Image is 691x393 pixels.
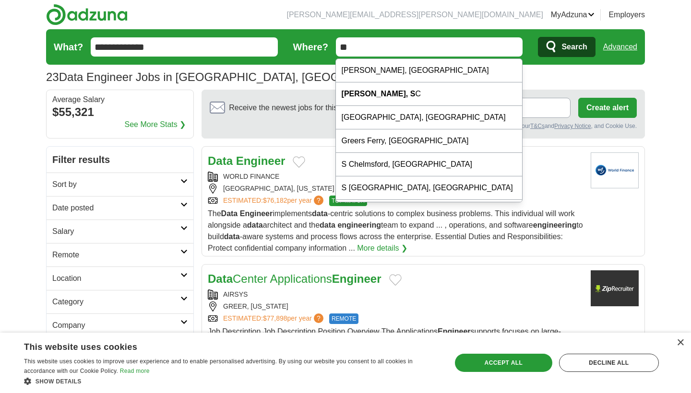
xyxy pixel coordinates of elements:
[263,314,287,322] span: $77,898
[389,274,402,286] button: Add to favorite jobs
[208,209,583,252] span: The implements -centric solutions to complex business problems. This individual will work alongsi...
[52,273,180,284] h2: Location
[47,266,193,290] a: Location
[608,9,645,21] a: Employers
[329,313,358,324] span: REMOTE
[208,184,583,194] div: [GEOGRAPHIC_DATA], [US_STATE]
[52,179,180,190] h2: Sort by
[336,106,522,129] div: [GEOGRAPHIC_DATA], [GEOGRAPHIC_DATA]
[263,196,287,204] span: $76,182
[208,301,583,312] div: GREER, [US_STATE]
[336,176,522,200] div: S [GEOGRAPHIC_DATA], [GEOGRAPHIC_DATA]
[46,4,128,25] img: Adzuna logo
[208,154,233,167] strong: Data
[336,153,522,176] div: S Chelmsford, [GEOGRAPHIC_DATA]
[47,243,193,266] a: Remote
[236,154,286,167] strong: Engineer
[336,82,522,106] div: C
[329,196,367,206] span: TOP MATCH
[561,37,587,57] span: Search
[52,202,180,214] h2: Date posted
[337,221,381,229] strong: engineering
[293,40,328,54] label: Where?
[24,338,415,353] div: This website uses cookies
[320,221,335,229] strong: data
[438,327,470,335] strong: Engineer
[223,313,325,324] a: ESTIMATED:$77,898per year?
[54,40,83,54] label: What?
[47,290,193,313] a: Category
[559,354,659,372] div: Decline all
[47,196,193,220] a: Date posted
[24,358,413,374] span: This website uses cookies to improve user experience and to enable personalised advertising. By u...
[336,59,522,82] div: [PERSON_NAME], [GEOGRAPHIC_DATA]
[551,9,595,21] a: MyAdzuna
[223,196,325,206] a: ESTIMATED:$76,182per year?
[240,209,273,218] strong: Engineer
[46,70,422,83] h1: Data Engineer Jobs in [GEOGRAPHIC_DATA], [GEOGRAPHIC_DATA]
[591,270,639,306] img: Company logo
[332,272,381,285] strong: Engineer
[120,368,150,374] a: Read more, opens a new window
[208,272,381,285] a: DataCenter ApplicationsEngineer
[677,339,684,347] div: Close
[530,123,545,129] a: T&Cs
[24,376,439,386] div: Show details
[208,289,583,300] div: AIRSYS
[533,221,577,229] strong: engineering
[336,200,522,223] div: S Londonderry, [GEOGRAPHIC_DATA]
[314,196,323,205] span: ?
[125,119,186,130] a: See More Stats ❯
[578,98,637,118] button: Create alert
[47,220,193,243] a: Salary
[47,313,193,337] a: Company
[47,173,193,196] a: Sort by
[208,154,285,167] a: Data Engineer
[46,69,59,86] span: 23
[52,296,180,308] h2: Category
[357,243,407,254] a: More details ❯
[229,102,393,114] span: Receive the newest jobs for this search :
[247,221,263,229] strong: data
[554,123,591,129] a: Privacy Notice
[36,378,82,385] span: Show details
[538,37,595,57] button: Search
[314,313,323,323] span: ?
[312,209,328,218] strong: data
[52,249,180,261] h2: Remote
[223,173,279,180] a: WORLD FINANCE
[52,226,180,237] h2: Salary
[286,9,543,21] li: [PERSON_NAME][EMAIL_ADDRESS][PERSON_NAME][DOMAIN_NAME]
[603,37,637,57] a: Advanced
[52,104,188,121] div: $55,321
[293,156,305,168] button: Add to favorite jobs
[210,122,637,130] div: By creating an alert, you agree to our and , and Cookie Use.
[455,354,552,372] div: Accept all
[591,152,639,188] img: World Finance logo
[208,272,233,285] strong: Data
[342,90,416,98] strong: [PERSON_NAME], S
[52,96,188,104] div: Average Salary
[336,129,522,153] div: Greers Ferry, [GEOGRAPHIC_DATA]
[47,147,193,173] h2: Filter results
[224,232,240,241] strong: data
[221,209,238,218] strong: Data
[52,320,180,331] h2: Company
[208,327,561,347] span: Job Description Job Description Position Overview The Applications supports focuses on large-scal...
